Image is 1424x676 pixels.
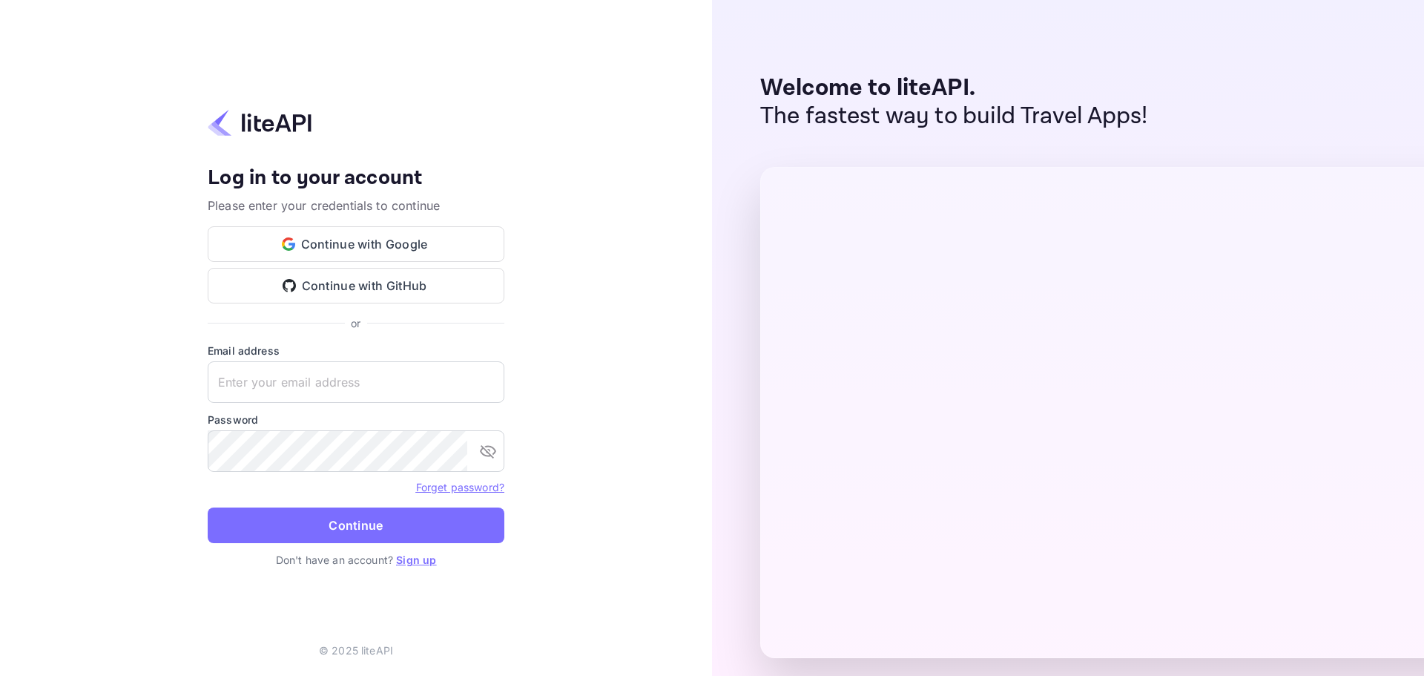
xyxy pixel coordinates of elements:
p: Don't have an account? [208,552,504,568]
label: Password [208,412,504,427]
p: Please enter your credentials to continue [208,197,504,214]
a: Forget password? [416,481,504,493]
label: Email address [208,343,504,358]
h4: Log in to your account [208,165,504,191]
p: The fastest way to build Travel Apps! [760,102,1148,131]
button: toggle password visibility [473,436,503,466]
img: liteapi [208,108,311,137]
a: Sign up [396,554,436,566]
button: Continue [208,508,504,543]
button: Continue with GitHub [208,268,504,303]
input: Enter your email address [208,361,504,403]
a: Forget password? [416,479,504,494]
p: or [351,315,360,331]
p: Welcome to liteAPI. [760,74,1148,102]
p: © 2025 liteAPI [319,643,393,658]
button: Continue with Google [208,226,504,262]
